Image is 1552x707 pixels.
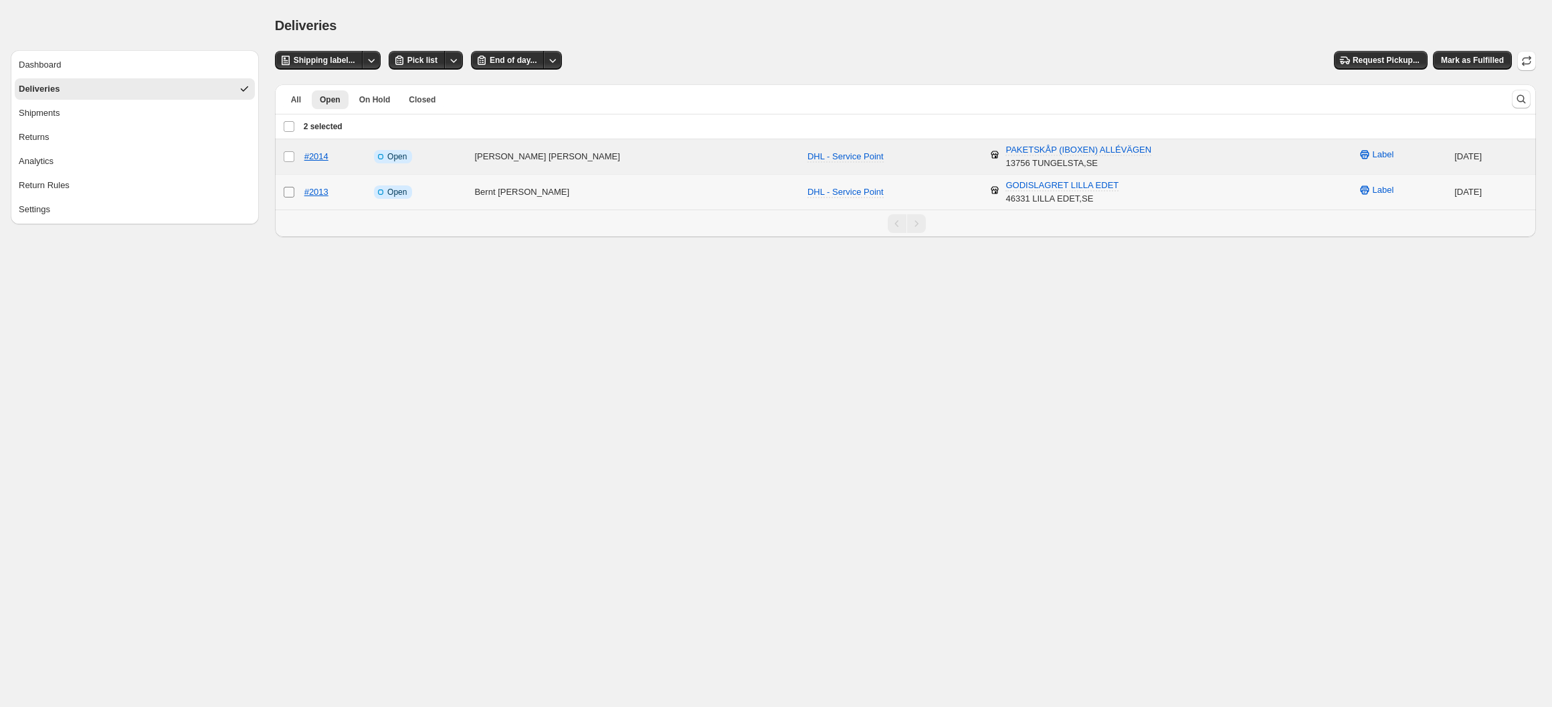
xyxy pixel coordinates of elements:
[359,94,391,105] span: On Hold
[19,203,50,216] div: Settings
[294,55,355,66] span: Shipping label...
[1350,144,1402,165] button: Label
[19,82,60,96] div: Deliveries
[275,210,1536,237] nav: Pagination
[275,51,363,70] button: Shipping label...
[1433,51,1512,70] button: Mark as Fulfilled
[304,187,328,197] a: #2013
[1454,187,1482,197] time: Friday, September 19, 2025 at 7:16:47 PM
[304,121,343,132] span: 2 selected
[15,151,255,172] button: Analytics
[15,54,255,76] button: Dashboard
[275,18,337,33] span: Deliveries
[15,175,255,196] button: Return Rules
[807,151,884,161] span: DHL - Service Point
[1454,151,1482,161] time: Saturday, September 20, 2025 at 4:14:55 AM
[1373,148,1394,161] span: Label
[799,181,892,203] button: DHL - Service Point
[320,94,341,105] span: Open
[807,187,884,197] span: DHL - Service Point
[407,55,438,66] span: Pick list
[470,139,803,175] td: [PERSON_NAME] [PERSON_NAME]
[15,78,255,100] button: Deliveries
[997,175,1127,196] button: GODISLAGRET LILLA EDET
[15,199,255,220] button: Settings
[997,139,1159,161] button: PAKETSKÅP (IBOXEN) ALLÉVÄGEN
[490,55,537,66] span: End of day...
[19,155,54,168] div: Analytics
[1334,51,1428,70] button: Request Pickup...
[19,179,70,192] div: Return Rules
[389,51,446,70] button: Pick list
[1005,145,1151,156] span: PAKETSKÅP (IBOXEN) ALLÉVÄGEN
[1005,180,1119,191] span: GODISLAGRET LILLA EDET
[409,94,435,105] span: Closed
[1441,55,1504,66] span: Mark as Fulfilled
[304,151,328,161] a: #2014
[1512,90,1531,108] button: Search and filter results
[1373,183,1394,197] span: Label
[19,58,62,72] div: Dashboard
[387,187,407,198] span: Open
[19,131,50,144] div: Returns
[15,102,255,124] button: Shipments
[15,127,255,148] button: Returns
[1005,179,1119,206] div: 46331 LILLA EDET , SE
[1350,179,1402,201] button: Label
[362,51,381,70] button: Other actions
[19,106,60,120] div: Shipments
[543,51,562,70] button: Other actions
[444,51,463,70] button: Other actions
[799,146,892,167] button: DHL - Service Point
[1005,143,1151,170] div: 13756 TUNGELSTA , SE
[387,151,407,162] span: Open
[471,51,545,70] button: End of day...
[470,175,803,210] td: Bernt [PERSON_NAME]
[291,94,301,105] span: All
[1353,55,1420,66] span: Request Pickup...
